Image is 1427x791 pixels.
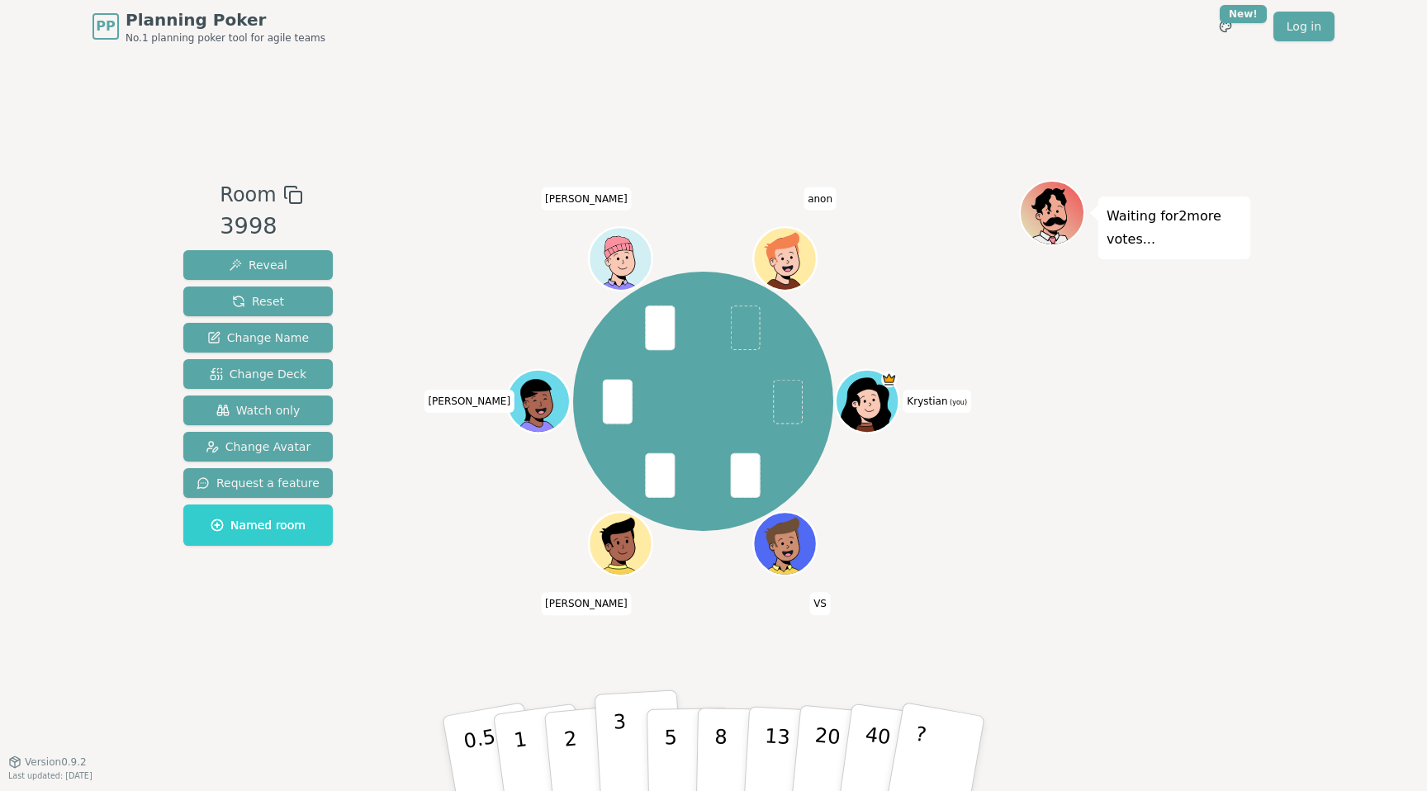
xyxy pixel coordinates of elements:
button: Version0.9.2 [8,755,87,769]
span: Click to change your name [804,187,837,211]
span: Reset [232,293,284,310]
button: Reset [183,287,333,316]
span: Request a feature [197,475,320,491]
span: No.1 planning poker tool for agile teams [126,31,325,45]
span: Named room [211,517,306,533]
span: Change Name [207,329,309,346]
span: Click to change your name [903,390,971,413]
span: Last updated: [DATE] [8,771,92,780]
span: Change Deck [210,366,306,382]
button: Request a feature [183,468,333,498]
button: New! [1211,12,1240,41]
button: Change Name [183,323,333,353]
span: Change Avatar [206,438,311,455]
button: Watch only [183,395,333,425]
span: Planning Poker [126,8,325,31]
button: Named room [183,504,333,546]
a: PPPlanning PokerNo.1 planning poker tool for agile teams [92,8,325,45]
div: 3998 [220,210,302,244]
p: Waiting for 2 more votes... [1107,205,1242,251]
span: Version 0.9.2 [25,755,87,769]
span: Watch only [216,402,301,419]
span: (you) [948,399,968,406]
span: PP [96,17,115,36]
span: Click to change your name [424,390,514,413]
button: Reveal [183,250,333,280]
span: Click to change your name [541,187,632,211]
span: Click to change your name [809,592,831,615]
span: Reveal [229,257,287,273]
span: Krystian is the host [881,372,897,387]
button: Change Deck [183,359,333,389]
div: New! [1220,5,1267,23]
button: Click to change your avatar [838,372,898,431]
a: Log in [1273,12,1335,41]
span: Room [220,180,276,210]
button: Change Avatar [183,432,333,462]
span: Click to change your name [541,592,632,615]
